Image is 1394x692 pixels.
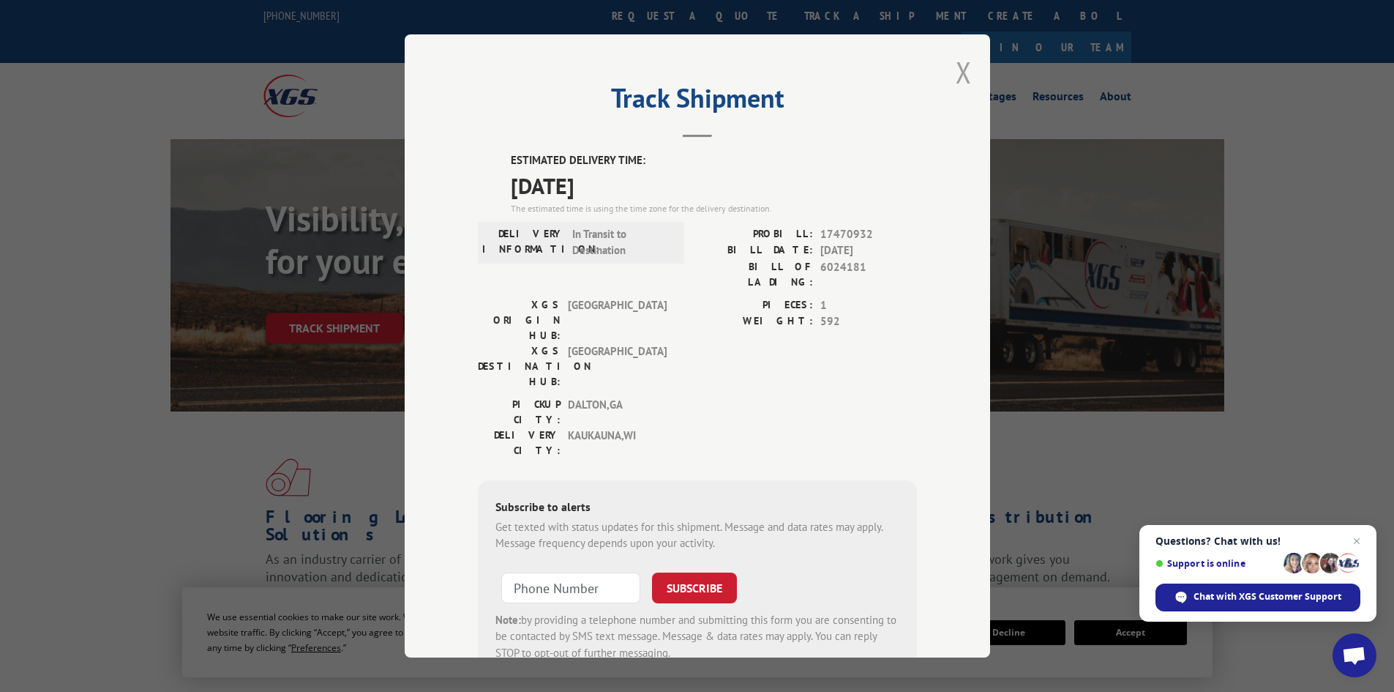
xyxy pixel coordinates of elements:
[478,343,561,390] label: XGS DESTINATION HUB:
[820,226,917,243] span: 17470932
[495,498,899,519] div: Subscribe to alerts
[495,613,521,627] strong: Note:
[501,573,640,603] input: Phone Number
[820,259,917,290] span: 6024181
[482,226,565,259] label: DELIVERY INFORMATION:
[511,152,917,169] label: ESTIMATED DELIVERY TIME:
[956,53,972,92] button: Close modal
[820,242,917,259] span: [DATE]
[478,297,561,343] label: XGS ORIGIN HUB:
[1348,532,1365,550] span: Close chat
[1155,535,1360,547] span: Questions? Chat with us!
[478,88,917,116] h2: Track Shipment
[1155,584,1360,611] div: Chat with XGS Customer Support
[697,226,813,243] label: PROBILL:
[820,313,917,330] span: 592
[568,343,667,390] span: [GEOGRAPHIC_DATA]
[652,573,737,603] button: SUBSCRIBE
[1155,558,1278,569] span: Support is online
[697,313,813,330] label: WEIGHT:
[572,226,671,259] span: In Transit to Destination
[568,297,667,343] span: [GEOGRAPHIC_DATA]
[697,259,813,290] label: BILL OF LADING:
[511,169,917,202] span: [DATE]
[495,612,899,662] div: by providing a telephone number and submitting this form you are consenting to be contacted by SM...
[1193,590,1341,603] span: Chat with XGS Customer Support
[697,242,813,259] label: BILL DATE:
[568,397,667,428] span: DALTON , GA
[697,297,813,314] label: PIECES:
[495,519,899,552] div: Get texted with status updates for this shipment. Message and data rates may apply. Message frequ...
[478,428,561,458] label: DELIVERY CITY:
[1333,633,1376,677] div: Open chat
[478,397,561,428] label: PICKUP CITY:
[511,202,917,215] div: The estimated time is using the time zone for the delivery destination.
[568,428,667,458] span: KAUKAUNA , WI
[820,297,917,314] span: 1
